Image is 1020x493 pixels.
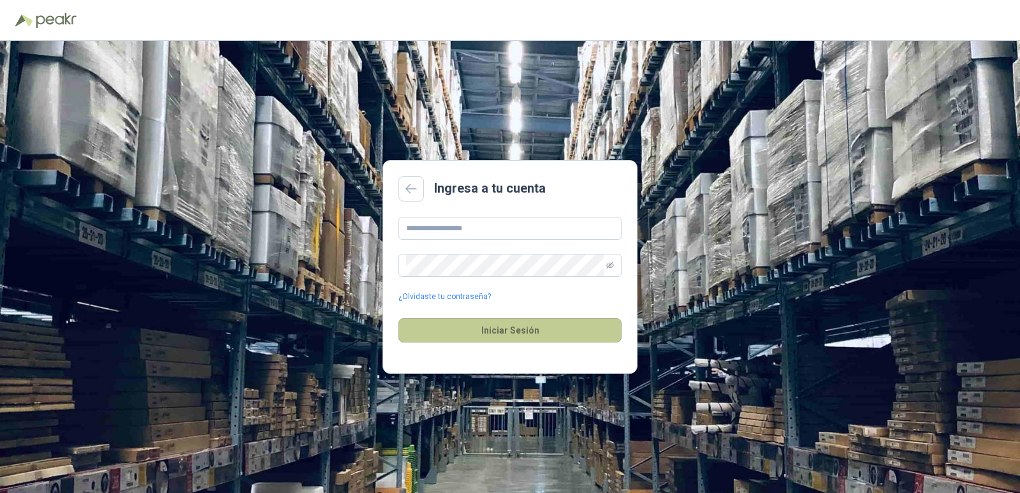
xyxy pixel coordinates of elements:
[606,261,614,269] span: eye-invisible
[398,318,622,342] button: Iniciar Sesión
[15,14,33,27] img: Logo
[398,291,491,303] a: ¿Olvidaste tu contraseña?
[36,13,76,28] img: Peakr
[434,179,546,198] h2: Ingresa a tu cuenta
